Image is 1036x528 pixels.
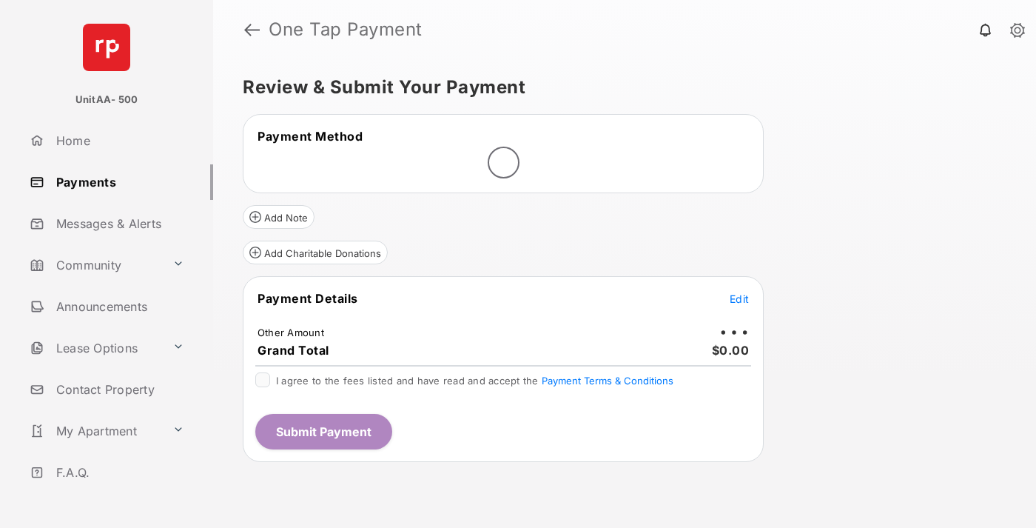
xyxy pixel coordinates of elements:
[83,24,130,71] img: svg+xml;base64,PHN2ZyB4bWxucz0iaHR0cDovL3d3dy53My5vcmcvMjAwMC9zdmciIHdpZHRoPSI2NCIgaGVpZ2h0PSI2NC...
[257,326,325,339] td: Other Amount
[75,93,138,107] p: UnitAA- 500
[258,129,363,144] span: Payment Method
[269,21,423,39] strong: One Tap Payment
[24,413,166,449] a: My Apartment
[24,164,213,200] a: Payments
[24,247,166,283] a: Community
[24,206,213,241] a: Messages & Alerts
[730,291,749,306] button: Edit
[730,293,749,305] span: Edit
[24,455,213,490] a: F.A.Q.
[243,241,388,264] button: Add Charitable Donations
[258,343,329,358] span: Grand Total
[255,414,392,450] button: Submit Payment
[542,375,673,387] button: I agree to the fees listed and have read and accept the
[243,78,995,96] h5: Review & Submit Your Payment
[243,205,314,229] button: Add Note
[276,375,673,387] span: I agree to the fees listed and have read and accept the
[24,123,213,158] a: Home
[24,330,166,366] a: Lease Options
[24,372,213,407] a: Contact Property
[24,289,213,324] a: Announcements
[712,343,750,358] span: $0.00
[258,291,358,306] span: Payment Details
